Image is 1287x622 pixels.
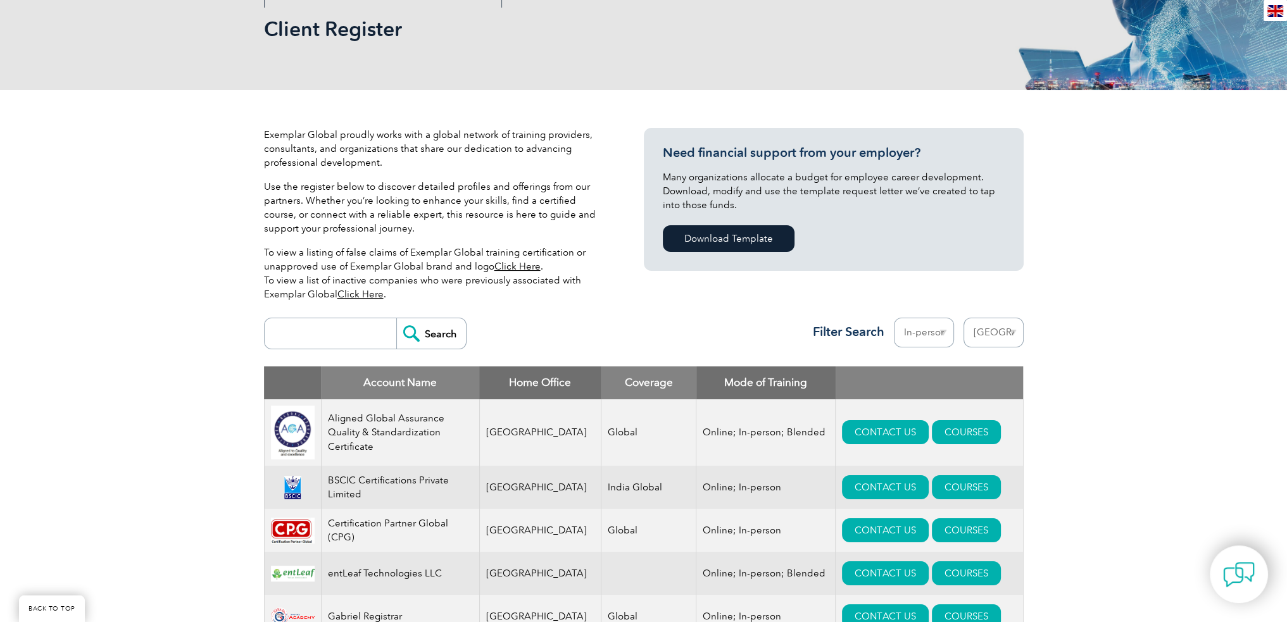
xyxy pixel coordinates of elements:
[19,595,85,622] a: BACK TO TOP
[264,180,606,235] p: Use the register below to discover detailed profiles and offerings from our partners. Whether you...
[271,566,315,582] img: 4e4b1b7c-9c37-ef11-a316-00224812a81c-logo.png
[842,420,929,444] a: CONTACT US
[842,475,929,499] a: CONTACT US
[696,552,836,595] td: Online; In-person; Blended
[696,366,836,399] th: Mode of Training: activate to sort column ascending
[932,561,1001,585] a: COURSES
[479,399,601,466] td: [GEOGRAPHIC_DATA]
[264,246,606,301] p: To view a listing of false claims of Exemplar Global training certification or unapproved use of ...
[271,406,315,460] img: 049e7a12-d1a0-ee11-be37-00224893a058-logo.jpg
[321,509,479,552] td: Certification Partner Global (CPG)
[836,366,1023,399] th: : activate to sort column ascending
[663,170,1005,212] p: Many organizations allocate a budget for employee career development. Download, modify and use th...
[1223,559,1255,590] img: contact-chat.png
[696,466,836,509] td: Online; In-person
[601,466,696,509] td: India Global
[842,561,929,585] a: CONTACT US
[321,466,479,509] td: BSCIC Certifications Private Limited
[479,509,601,552] td: [GEOGRAPHIC_DATA]
[663,225,794,252] a: Download Template
[321,399,479,466] td: Aligned Global Assurance Quality & Standardization Certificate
[494,261,541,272] a: Click Here
[696,509,836,552] td: Online; In-person
[264,128,606,170] p: Exemplar Global proudly works with a global network of training providers, consultants, and organ...
[1267,5,1283,17] img: en
[479,366,601,399] th: Home Office: activate to sort column ascending
[264,19,796,39] h2: Client Register
[271,476,315,500] img: d624547b-a6e0-e911-a812-000d3a795b83-logo.png
[842,518,929,542] a: CONTACT US
[696,399,836,466] td: Online; In-person; Blended
[337,289,384,300] a: Click Here
[479,552,601,595] td: [GEOGRAPHIC_DATA]
[601,399,696,466] td: Global
[932,475,1001,499] a: COURSES
[601,366,696,399] th: Coverage: activate to sort column ascending
[805,324,884,340] h3: Filter Search
[479,466,601,509] td: [GEOGRAPHIC_DATA]
[271,518,315,543] img: feef57d9-ad92-e711-810d-c4346bc54034-logo.jpg
[932,518,1001,542] a: COURSES
[601,509,696,552] td: Global
[396,318,466,349] input: Search
[932,420,1001,444] a: COURSES
[663,145,1005,161] h3: Need financial support from your employer?
[321,366,479,399] th: Account Name: activate to sort column descending
[321,552,479,595] td: entLeaf Technologies LLC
